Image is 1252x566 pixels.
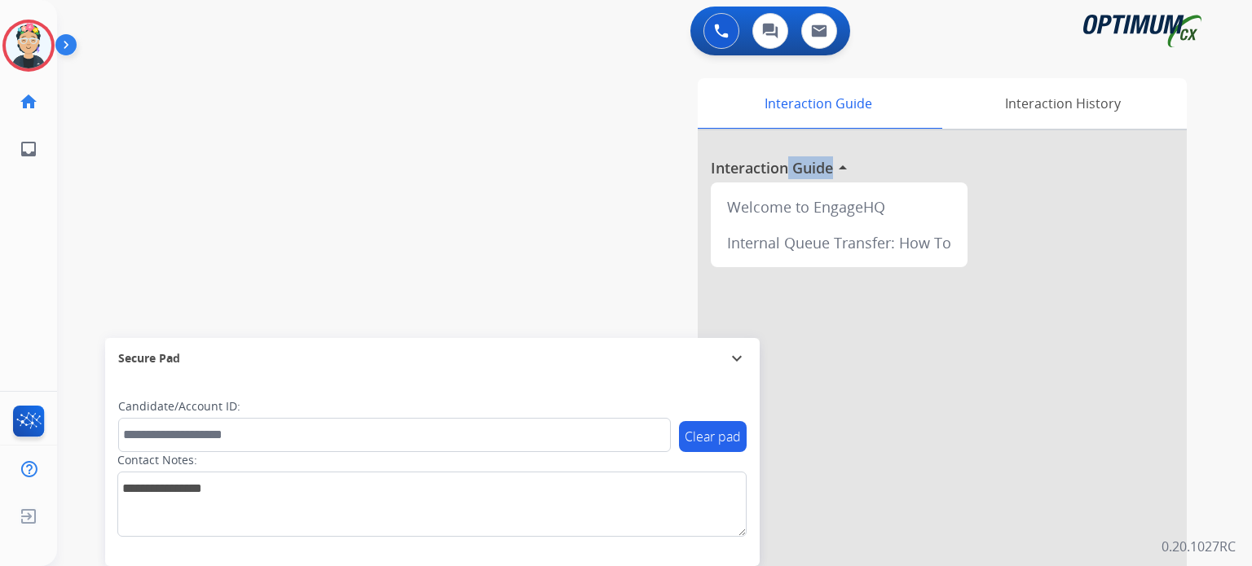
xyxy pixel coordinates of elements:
[6,23,51,68] img: avatar
[118,398,240,415] label: Candidate/Account ID:
[19,92,38,112] mat-icon: home
[679,421,747,452] button: Clear pad
[118,350,180,366] span: Secure Pad
[717,225,961,261] div: Internal Queue Transfer: How To
[698,78,938,129] div: Interaction Guide
[727,349,747,368] mat-icon: expand_more
[717,189,961,225] div: Welcome to EngageHQ
[938,78,1187,129] div: Interaction History
[1162,537,1236,556] p: 0.20.1027RC
[19,139,38,159] mat-icon: inbox
[117,452,197,468] label: Contact Notes:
